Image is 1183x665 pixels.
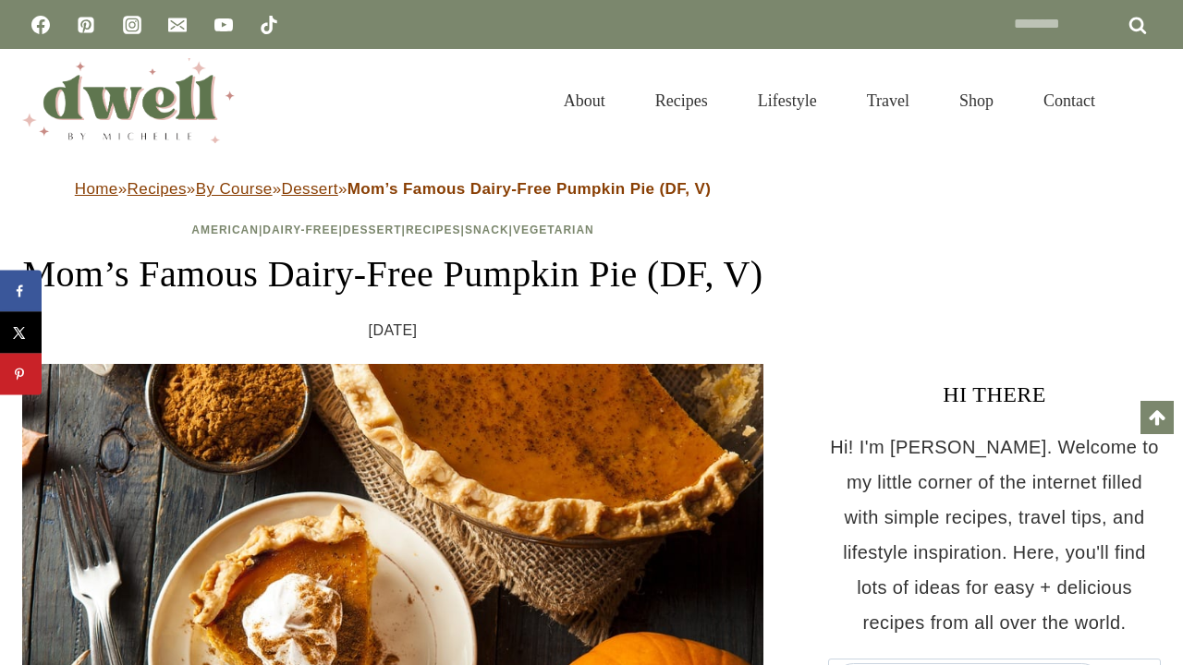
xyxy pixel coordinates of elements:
[406,224,461,236] a: Recipes
[1018,68,1120,133] a: Contact
[250,6,287,43] a: TikTok
[369,317,418,345] time: [DATE]
[539,68,630,133] a: About
[1140,401,1174,434] a: Scroll to top
[22,247,763,302] h1: Mom’s Famous Dairy-Free Pumpkin Pie (DF, V)
[128,180,187,198] a: Recipes
[67,6,104,43] a: Pinterest
[114,6,151,43] a: Instagram
[539,68,1120,133] nav: Primary Navigation
[22,58,235,143] img: DWELL by michelle
[630,68,733,133] a: Recipes
[196,180,273,198] a: By Course
[22,6,59,43] a: Facebook
[75,180,711,198] span: » » » »
[1129,85,1161,116] button: View Search Form
[205,6,242,43] a: YouTube
[465,224,509,236] a: Snack
[842,68,934,133] a: Travel
[75,180,118,198] a: Home
[934,68,1018,133] a: Shop
[159,6,196,43] a: Email
[513,224,594,236] a: Vegetarian
[282,180,338,198] a: Dessert
[191,224,259,236] a: American
[343,224,402,236] a: Dessert
[191,224,594,236] span: | | | | |
[262,224,338,236] a: Dairy-Free
[828,429,1161,640] p: Hi! I'm [PERSON_NAME]. Welcome to my little corner of the internet filled with simple recipes, tr...
[828,378,1161,411] h3: HI THERE
[733,68,842,133] a: Lifestyle
[348,180,711,198] strong: Mom’s Famous Dairy-Free Pumpkin Pie (DF, V)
